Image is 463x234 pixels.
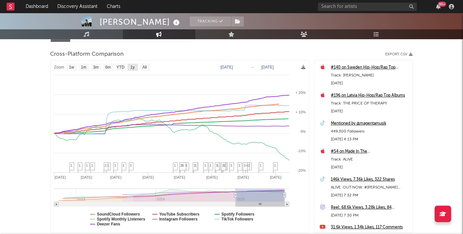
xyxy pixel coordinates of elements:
span: 1 [204,163,206,167]
a: #140 on Sweden Hip-Hop/Rap Top Albums [331,64,409,72]
button: Export CSV [386,52,413,56]
text: -20% [297,168,306,172]
text: [DATE] [220,65,233,70]
text: [DATE] [81,175,92,179]
div: [DATE] [331,79,409,87]
text: 6m [105,65,111,70]
text: Deezer Fans [97,222,120,226]
a: 146k Views, 7.36k Likes, 322 Shares [331,176,409,184]
text: + 10% [295,110,306,114]
div: Track: ALIVE [331,156,409,163]
div: 449,300 Followers [331,128,409,135]
div: [DATE] 7:30 PM [331,212,409,219]
span: 8 [186,163,188,167]
span: 1 [114,163,116,167]
text: 0% [301,130,306,133]
span: 2 [105,163,107,167]
text: -10% [297,149,306,153]
span: 2 [123,163,125,167]
text: Spotify Monthly Listeners [97,217,145,221]
a: Mentioned by @magentamusik [331,120,409,128]
div: Track: THE PRICE OF THERAPY [331,100,409,107]
text: Instagram Followers [159,217,197,221]
div: [DATE] [331,107,409,115]
span: 1 [216,163,218,167]
span: 1 [91,163,93,167]
span: Cross-Platform Comparison [50,50,124,58]
a: #196 on Latvia Hip-Hop/Rap Top Albums [331,92,409,100]
div: 99 + [438,2,446,7]
span: 4 [246,163,248,167]
button: 99+ [436,4,441,9]
span: 3 [130,163,132,167]
text: 1m [81,65,86,70]
span: 1 [174,163,176,167]
span: 1 [79,163,81,167]
span: 1 [239,163,241,167]
span: 2 [248,163,250,167]
span: 1 [222,163,224,167]
text: TikTok Followers [221,217,253,221]
span: 1 [260,163,262,167]
text: [DATE] [174,175,185,179]
div: ALIVE. OUT NOW. #[PERSON_NAME] #newmusic #altmusic [331,184,409,191]
div: [DATE] 4:13 PM [331,135,409,143]
span: 1 [210,163,212,167]
div: [DATE] 7:32 PM [331,191,409,199]
text: 1w [69,65,74,70]
text: [DATE] [142,175,154,179]
text: [DATE] [270,175,281,179]
text: 1y [130,65,134,70]
text: YTD [116,65,124,70]
span: 3 [230,163,232,167]
span: 1 [107,163,109,167]
text: 3m [93,65,99,70]
text: YouTube Subscribers [159,212,199,217]
span: 26 [180,163,184,167]
div: [DATE] [331,163,409,171]
a: #54 on Made In The [GEOGRAPHIC_DATA] [331,148,409,156]
span: 1 [86,163,88,167]
text: [DATE] [110,175,121,179]
input: Search for artists [318,3,417,11]
span: 3 [244,163,246,167]
text: [DATE] [54,175,66,179]
span: 1 [194,163,196,167]
text: → [250,65,254,70]
div: Track: [PERSON_NAME] [331,72,409,79]
text: [DATE] [206,175,217,179]
div: [PERSON_NAME] [100,16,182,27]
text: All [142,65,147,70]
text: + 20% [295,91,306,95]
span: 1 [274,163,276,167]
a: Reel: 68.6k Views, 3.28k Likes, 84 Comments [331,204,409,212]
text: Zoom [54,65,64,70]
span: 1 [71,163,72,167]
text: SoundCloud Followers [97,212,140,217]
button: Tracking [190,16,231,26]
text: [DATE] [237,175,249,179]
a: 31.6k Views, 1.34k Likes, 117 Comments [331,223,409,231]
text: Spotify Followers [221,212,254,217]
text: [DATE] [261,65,274,70]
